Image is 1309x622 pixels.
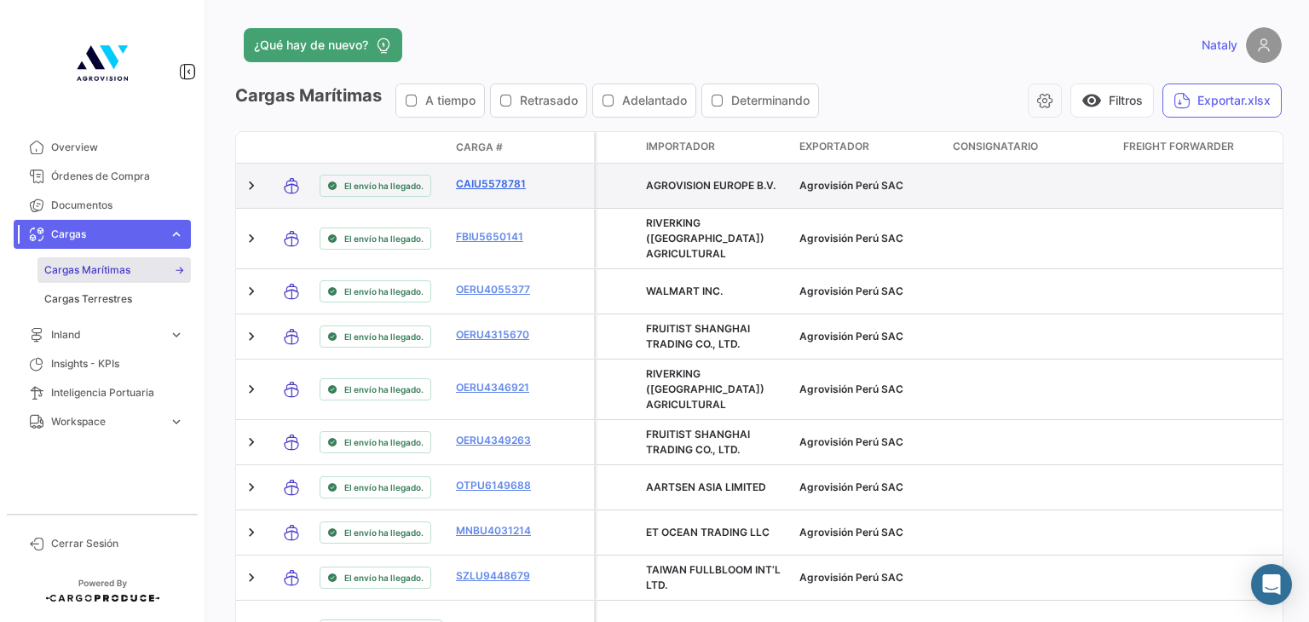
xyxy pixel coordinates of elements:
[622,92,687,109] span: Adelantado
[646,322,750,350] span: FRUITIST SHANGHAI TRADING CO., LTD.
[14,191,191,220] a: Documentos
[37,257,191,283] a: Cargas Marítimas
[14,349,191,378] a: Insights - KPIs
[14,133,191,162] a: Overview
[270,141,313,154] datatable-header-cell: Modo de Transporte
[646,285,723,297] span: WALMART INC.
[953,139,1038,154] span: Consignatario
[456,140,503,155] span: Carga #
[243,434,260,451] a: Expand/Collapse Row
[44,262,130,278] span: Cargas Marítimas
[243,230,260,247] a: Expand/Collapse Row
[646,139,715,154] span: Importador
[44,291,132,307] span: Cargas Terrestres
[456,380,545,395] a: OERU4346921
[243,569,260,586] a: Expand/Collapse Row
[51,198,184,213] span: Documentos
[646,216,764,260] span: RIVERKING (SHANGHAI) AGRICULTURAL
[799,571,903,584] span: Agrovisión Perú SAC
[456,478,545,493] a: OTPU6149688
[344,526,424,539] span: El envío ha llegado.
[169,227,184,242] span: expand_more
[491,84,586,117] button: Retrasado
[244,28,402,62] button: ¿Qué hay de nuevo?
[344,179,424,193] span: El envío ha llegado.
[646,563,781,591] span: TAIWAN FULLBLOOM INT’L LTD.
[646,367,764,411] span: RIVERKING (SHANGHAI) AGRICULTURAL
[51,414,162,429] span: Workspace
[344,571,424,585] span: El envío ha llegado.
[344,330,424,343] span: El envío ha llegado.
[243,381,260,398] a: Expand/Collapse Row
[169,327,184,343] span: expand_more
[243,479,260,496] a: Expand/Collapse Row
[51,385,184,400] span: Inteligencia Portuaria
[396,84,484,117] button: A tiempo
[1251,564,1292,605] div: Abrir Intercom Messenger
[344,285,424,298] span: El envío ha llegado.
[799,481,903,493] span: Agrovisión Perú SAC
[646,481,766,493] span: AARTSEN ASIA LIMITED
[946,132,1116,163] datatable-header-cell: Consignatario
[425,92,476,109] span: A tiempo
[51,327,162,343] span: Inland
[60,20,145,106] img: 4b7f8542-3a82-4138-a362-aafd166d3a59.jpg
[51,356,184,371] span: Insights - KPIs
[799,179,903,192] span: Agrovisión Perú SAC
[456,433,545,448] a: OERU4349263
[313,141,449,154] datatable-header-cell: Estado de Envio
[1081,90,1102,111] span: visibility
[520,92,578,109] span: Retrasado
[344,435,424,449] span: El envío ha llegado.
[799,383,903,395] span: Agrovisión Perú SAC
[1070,84,1154,118] button: visibilityFiltros
[799,232,903,245] span: Agrovisión Perú SAC
[344,383,424,396] span: El envío ha llegado.
[799,139,869,154] span: Exportador
[1162,84,1282,118] button: Exportar.xlsx
[799,285,903,297] span: Agrovisión Perú SAC
[646,179,776,192] span: AGROVISION EUROPE B.V.
[254,37,368,54] span: ¿Qué hay de nuevo?
[799,526,903,538] span: Agrovisión Perú SAC
[1246,27,1282,63] img: placeholder-user.png
[235,84,824,118] h3: Cargas Marítimas
[593,84,695,117] button: Adelantado
[51,536,184,551] span: Cerrar Sesión
[731,92,810,109] span: Determinando
[51,227,162,242] span: Cargas
[37,286,191,312] a: Cargas Terrestres
[551,141,594,154] datatable-header-cell: Póliza
[597,132,639,163] datatable-header-cell: Carga Protegida
[243,524,260,541] a: Expand/Collapse Row
[799,435,903,448] span: Agrovisión Perú SAC
[51,140,184,155] span: Overview
[456,523,545,538] a: MNBU4031214
[639,132,793,163] datatable-header-cell: Importador
[456,282,545,297] a: OERU4055377
[646,428,750,456] span: FRUITIST SHANGHAI TRADING CO., LTD.
[449,133,551,162] datatable-header-cell: Carga #
[51,169,184,184] span: Órdenes de Compra
[646,526,770,538] span: ET OCEAN TRADING LLC
[1116,132,1287,163] datatable-header-cell: Freight Forwarder
[793,132,946,163] datatable-header-cell: Exportador
[456,327,545,343] a: OERU4315670
[14,162,191,191] a: Órdenes de Compra
[243,283,260,300] a: Expand/Collapse Row
[344,481,424,494] span: El envío ha llegado.
[14,378,191,407] a: Inteligencia Portuaria
[702,84,818,117] button: Determinando
[1123,139,1234,154] span: Freight Forwarder
[344,232,424,245] span: El envío ha llegado.
[169,414,184,429] span: expand_more
[456,568,545,584] a: SZLU9448679
[799,330,903,343] span: Agrovisión Perú SAC
[456,229,545,245] a: FBIU5650141
[1202,37,1237,54] span: Nataly
[243,328,260,345] a: Expand/Collapse Row
[243,177,260,194] a: Expand/Collapse Row
[456,176,545,192] a: CAIU5578781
